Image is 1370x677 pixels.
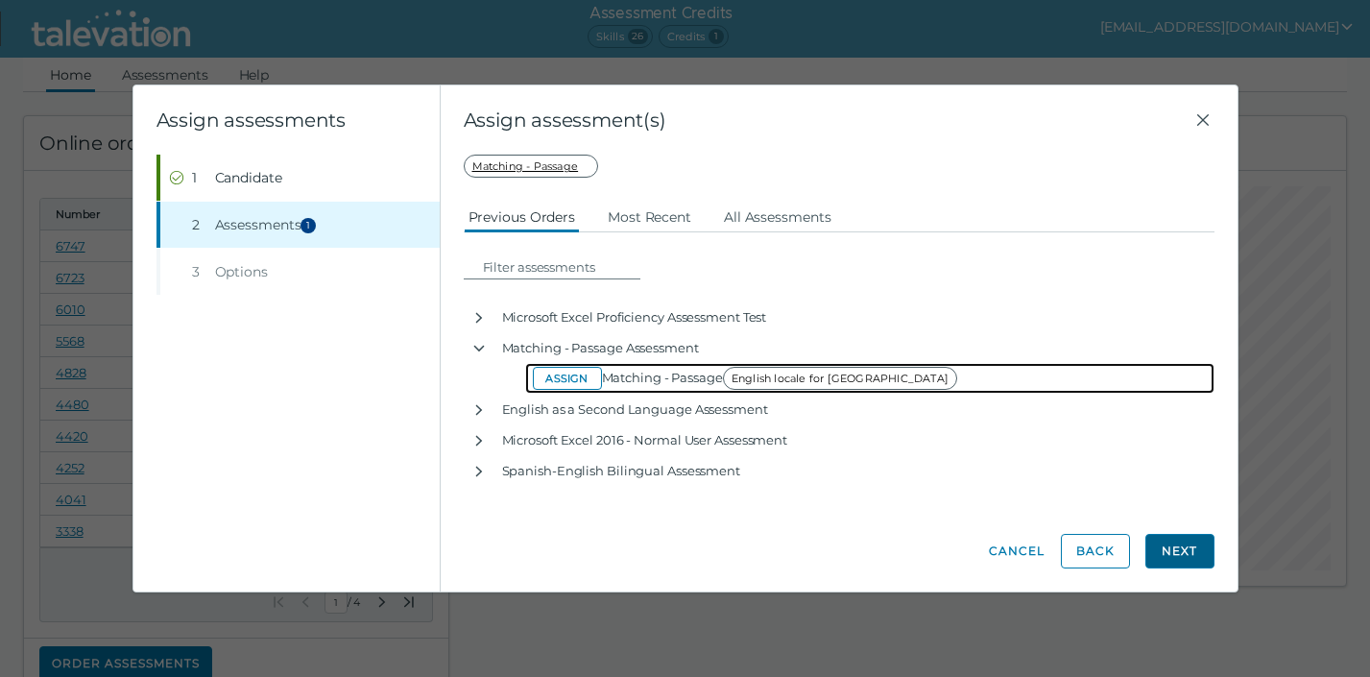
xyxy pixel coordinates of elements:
[169,170,184,185] cds-icon: Completed
[494,394,1214,424] div: English as a Second Language Assessment
[300,218,316,233] span: 1
[215,215,323,234] span: Assessments
[160,155,440,201] button: Completed
[464,109,1191,132] span: Assign assessment(s)
[494,424,1214,455] div: Microsoft Excel 2016 - Normal User Assessment
[603,199,696,233] button: Most Recent
[464,199,581,233] button: Previous Orders
[156,109,346,132] clr-wizard-title: Assign assessments
[494,455,1214,486] div: Spanish-English Bilingual Assessment
[464,155,599,178] span: Matching - Passage
[160,202,440,248] button: 2Assessments1
[494,332,1214,363] div: Matching - Passage Assessment
[723,367,957,390] span: English locale for [GEOGRAPHIC_DATA]
[602,370,963,385] span: Matching - Passage
[988,534,1046,568] button: Cancel
[494,302,1214,332] div: Microsoft Excel Proficiency Assessment Test
[156,155,440,295] nav: Wizard steps
[475,255,640,278] input: Filter assessments
[1061,534,1130,568] button: Back
[192,168,207,187] div: 1
[1191,109,1214,132] button: Close
[192,215,207,234] div: 2
[1145,534,1214,568] button: Next
[215,168,282,187] span: Candidate
[719,199,836,233] button: All Assessments
[533,367,602,390] button: Assign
